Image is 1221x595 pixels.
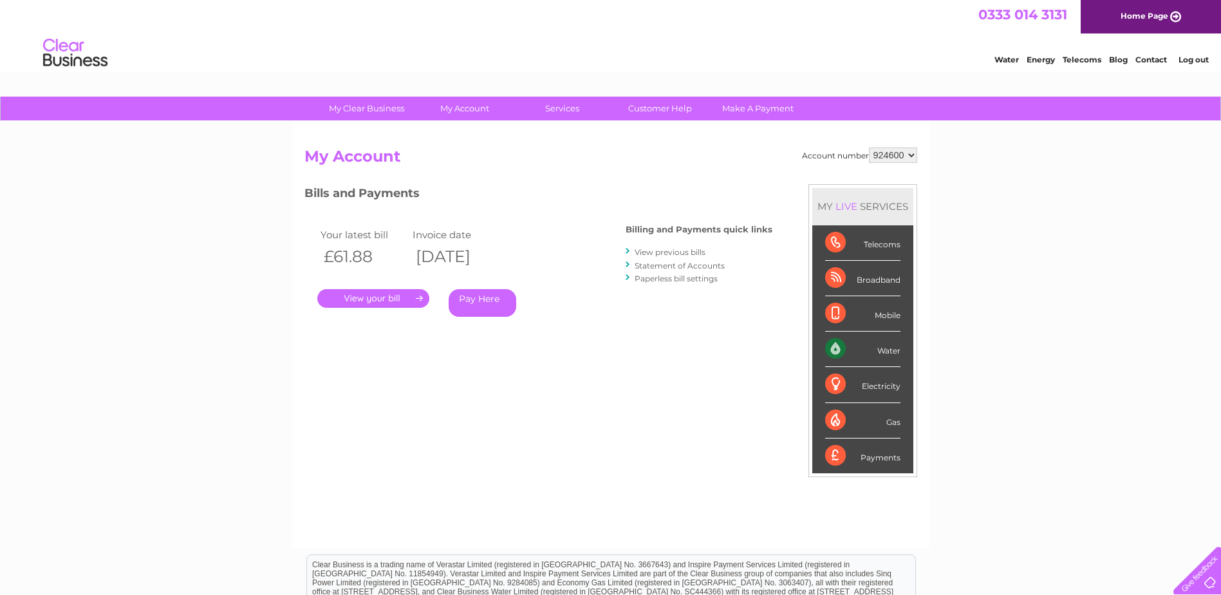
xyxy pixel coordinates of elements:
[313,97,420,120] a: My Clear Business
[449,289,516,317] a: Pay Here
[42,33,108,73] img: logo.png
[825,225,900,261] div: Telecoms
[1109,55,1128,64] a: Blog
[1135,55,1167,64] a: Contact
[825,261,900,296] div: Broadband
[825,296,900,332] div: Mobile
[409,226,502,243] td: Invoice date
[1063,55,1101,64] a: Telecoms
[802,147,917,163] div: Account number
[626,225,772,234] h4: Billing and Payments quick links
[317,243,410,270] th: £61.88
[409,243,502,270] th: [DATE]
[833,200,860,212] div: LIVE
[825,403,900,439] div: Gas
[978,6,1067,23] a: 0333 014 3131
[304,184,772,207] h3: Bills and Payments
[825,439,900,473] div: Payments
[825,332,900,367] div: Water
[705,97,811,120] a: Make A Payment
[509,97,615,120] a: Services
[411,97,517,120] a: My Account
[304,147,917,172] h2: My Account
[317,226,410,243] td: Your latest bill
[994,55,1019,64] a: Water
[317,289,429,308] a: .
[1179,55,1209,64] a: Log out
[635,247,705,257] a: View previous bills
[812,188,913,225] div: MY SERVICES
[635,261,725,270] a: Statement of Accounts
[635,274,718,283] a: Paperless bill settings
[825,367,900,402] div: Electricity
[307,7,915,62] div: Clear Business is a trading name of Verastar Limited (registered in [GEOGRAPHIC_DATA] No. 3667643...
[1027,55,1055,64] a: Energy
[607,97,713,120] a: Customer Help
